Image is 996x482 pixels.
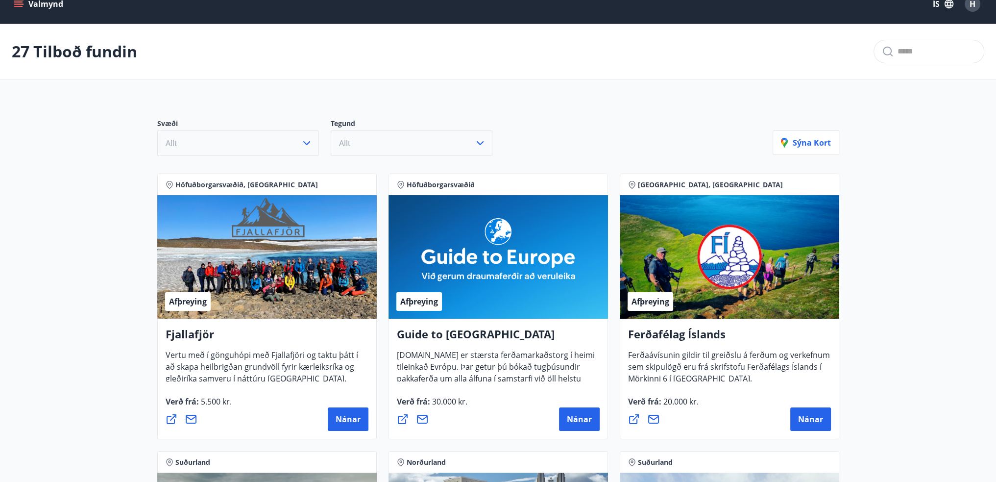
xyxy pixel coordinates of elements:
span: Ferðaávísunin gildir til greiðslu á ferðum og verkefnum sem skipulögð eru frá skrifstofu Ferðafél... [628,350,830,392]
span: Vertu með í gönguhópi með Fjallafjöri og taktu þátt í að skapa heilbrigðan grundvöll fyrir kærlei... [166,350,358,392]
button: Nánar [790,407,831,431]
button: Allt [331,130,492,156]
p: Tegund [331,119,504,130]
button: Nánar [559,407,600,431]
span: Afþreying [400,296,438,307]
button: Sýna kort [773,130,839,155]
span: Afþreying [169,296,207,307]
span: 5.500 kr. [199,396,232,407]
span: Nánar [798,414,823,425]
span: Höfuðborgarsvæðið [407,180,475,190]
h4: Fjallafjör [166,327,368,349]
span: Verð frá : [397,396,467,415]
button: Allt [157,130,319,156]
span: Verð frá : [628,396,699,415]
h4: Ferðafélag Íslands [628,327,831,349]
span: Allt [166,138,177,149]
span: Verð frá : [166,396,232,415]
button: Nánar [328,407,368,431]
p: Sýna kort [781,137,831,148]
span: 20.000 kr. [661,396,699,407]
span: [GEOGRAPHIC_DATA], [GEOGRAPHIC_DATA] [638,180,783,190]
span: Höfuðborgarsvæðið, [GEOGRAPHIC_DATA] [175,180,318,190]
span: [DOMAIN_NAME] er stærsta ferðamarkaðstorg í heimi tileinkað Evrópu. Þar getur þú bókað tugþúsundi... [397,350,595,415]
h4: Guide to [GEOGRAPHIC_DATA] [397,327,600,349]
span: 30.000 kr. [430,396,467,407]
span: Suðurland [175,457,210,467]
span: Allt [339,138,351,149]
p: Svæði [157,119,331,130]
span: Nánar [567,414,592,425]
span: Norðurland [407,457,446,467]
span: Suðurland [638,457,673,467]
span: Nánar [336,414,361,425]
p: 27 Tilboð fundin [12,41,137,62]
span: Afþreying [632,296,669,307]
